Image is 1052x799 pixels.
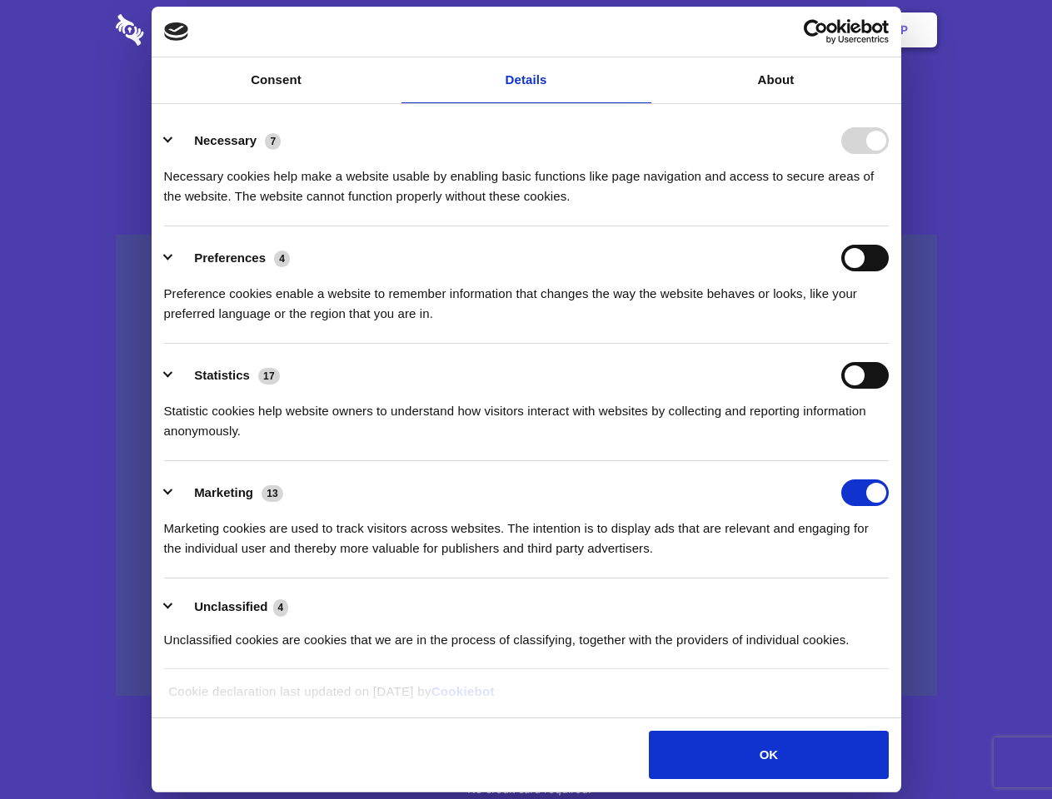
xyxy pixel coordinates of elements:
label: Necessary [194,133,257,147]
button: OK [649,731,888,779]
label: Preferences [194,251,266,265]
button: Preferences (4) [164,245,301,271]
button: Necessary (7) [164,127,292,154]
span: 4 [273,599,289,616]
a: Login [755,4,828,56]
a: Contact [676,4,752,56]
h4: Auto-redaction of sensitive data, encrypted data sharing and self-destructing private chats. Shar... [116,151,937,206]
span: 4 [274,251,290,267]
button: Marketing (13) [164,479,294,506]
span: 13 [262,485,283,502]
a: Pricing [489,4,561,56]
a: Usercentrics Cookiebot - opens in a new window [743,19,889,44]
div: Unclassified cookies are cookies that we are in the process of classifying, together with the pro... [164,618,889,650]
div: Preference cookies enable a website to remember information that changes the way the website beha... [164,271,889,324]
span: 17 [258,368,280,385]
span: 7 [265,133,281,150]
label: Statistics [194,368,250,382]
div: Marketing cookies are used to track visitors across websites. The intention is to display ads tha... [164,506,889,558]
button: Statistics (17) [164,362,291,389]
a: About [651,57,901,103]
h1: Eliminate Slack Data Loss. [116,75,937,135]
img: logo [164,22,189,41]
div: Statistic cookies help website owners to understand how visitors interact with websites by collec... [164,389,889,441]
a: Cookiebot [431,684,495,698]
img: logo-wordmark-white-trans-d4663122ce5f474addd5e946df7df03e33cb6a1c49d2221995e7729f52c070b2.svg [116,14,258,46]
a: Consent [152,57,401,103]
div: Cookie declaration last updated on [DATE] by [156,682,896,714]
button: Unclassified (4) [164,597,299,618]
a: Wistia video thumbnail [116,235,937,697]
iframe: Drift Widget Chat Controller [969,716,1032,779]
div: Necessary cookies help make a website usable by enabling basic functions like page navigation and... [164,154,889,206]
label: Marketing [194,485,253,499]
a: Details [401,57,651,103]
